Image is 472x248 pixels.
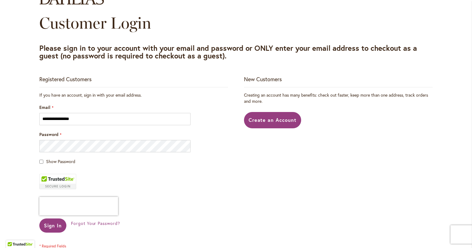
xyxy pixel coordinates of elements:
[244,75,282,83] strong: New Customers
[39,92,228,98] div: If you have an account, sign in with your email address.
[39,104,50,110] span: Email
[39,13,151,33] span: Customer Login
[5,226,22,243] iframe: Launch Accessibility Center
[46,158,75,164] span: Show Password
[244,92,433,104] p: Creating an account has many benefits: check out faster, keep more than one address, track orders...
[249,117,297,123] span: Create an Account
[39,75,92,83] strong: Registered Customers
[39,218,66,233] button: Sign In
[39,131,58,137] span: Password
[39,197,118,215] iframe: reCAPTCHA
[71,220,120,226] a: Forgot Your Password?
[39,174,76,189] div: TrustedSite Certified
[244,112,301,128] a: Create an Account
[44,222,62,229] span: Sign In
[39,43,417,61] strong: Please sign in to your account with your email and password or ONLY enter your email address to c...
